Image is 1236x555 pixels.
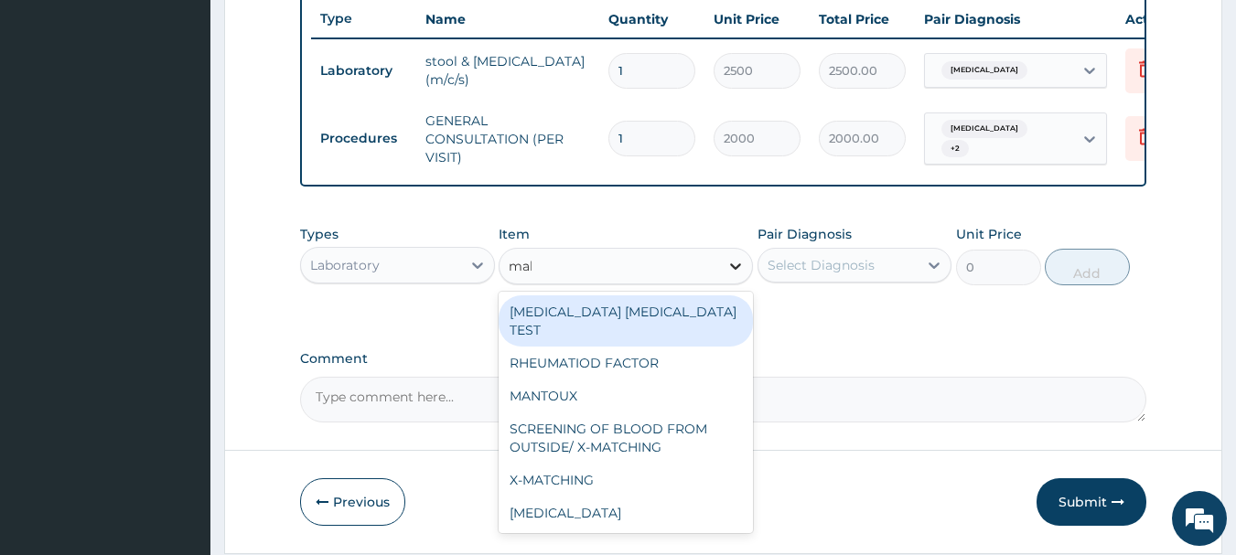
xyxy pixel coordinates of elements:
div: SCREENING OF BLOOD FROM OUTSIDE/ X-MATCHING [499,412,753,464]
div: MANTOUX [499,379,753,412]
span: + 2 [941,140,969,158]
textarea: Type your message and hit 'Enter' [9,365,349,429]
th: Total Price [810,1,915,37]
label: Unit Price [956,225,1022,243]
label: Pair Diagnosis [758,225,852,243]
th: Type [311,2,416,36]
label: Types [300,227,339,242]
label: Item [499,225,530,243]
div: Minimize live chat window [300,9,344,53]
button: Previous [300,478,405,526]
div: Laboratory [310,256,380,274]
td: stool & [MEDICAL_DATA] (m/c/s) [416,43,599,98]
button: Add [1045,249,1130,285]
th: Unit Price [704,1,810,37]
th: Actions [1116,1,1208,37]
td: GENERAL CONSULTATION (PER VISIT) [416,102,599,176]
th: Quantity [599,1,704,37]
div: Select Diagnosis [768,256,875,274]
img: d_794563401_company_1708531726252_794563401 [34,91,74,137]
th: Pair Diagnosis [915,1,1116,37]
span: We're online! [106,163,253,347]
span: [MEDICAL_DATA] [941,120,1027,138]
td: Laboratory [311,54,416,88]
div: [MEDICAL_DATA] [MEDICAL_DATA] TEST [499,295,753,347]
div: RHEUMATIOD FACTOR [499,347,753,379]
span: [MEDICAL_DATA] [941,61,1027,80]
div: [MEDICAL_DATA] [499,496,753,529]
div: X-MATCHING [499,464,753,496]
button: Submit [1037,478,1146,526]
div: Chat with us now [95,102,307,126]
label: Comment [300,351,1147,367]
td: Procedures [311,122,416,155]
th: Name [416,1,599,37]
